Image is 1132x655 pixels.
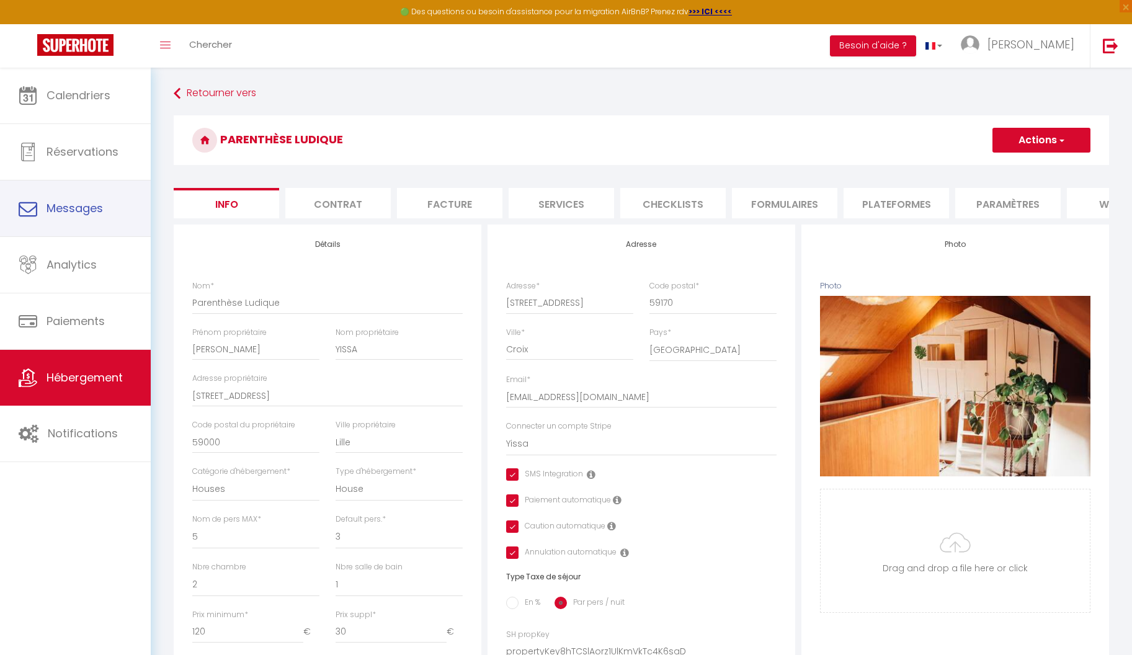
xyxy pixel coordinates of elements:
img: Super Booking [37,34,114,56]
label: Paiement automatique [519,494,611,508]
label: Prix minimum [192,609,248,621]
label: Nbre chambre [192,561,246,573]
label: Ville propriétaire [336,419,396,431]
label: Code postal [649,280,699,292]
label: Adresse propriétaire [192,373,267,385]
h4: Photo [820,240,1090,249]
label: En % [519,597,540,610]
label: Nom de pers MAX [192,514,261,525]
a: >>> ICI <<<< [689,6,732,17]
label: Nbre salle de bain [336,561,403,573]
span: € [303,621,319,643]
label: Prénom propriétaire [192,327,267,339]
li: Contrat [285,188,391,218]
label: Pays [649,327,671,339]
label: Nom propriétaire [336,327,399,339]
h4: Adresse [506,240,777,249]
button: Besoin d'aide ? [830,35,916,56]
li: Plateformes [844,188,949,218]
span: Analytics [47,257,97,272]
li: Paramètres [955,188,1061,218]
label: Nom [192,280,214,292]
label: Connecter un compte Stripe [506,421,612,432]
label: Par pers / nuit [567,597,625,610]
li: Formulaires [732,188,837,218]
span: Hébergement [47,370,123,385]
label: Email [506,374,530,386]
label: Photo [820,280,842,292]
label: Adresse [506,280,540,292]
img: ... [961,35,979,54]
span: Messages [47,200,103,216]
h6: Type Taxe de séjour [506,573,777,581]
li: Checklists [620,188,726,218]
li: Facture [397,188,502,218]
span: [PERSON_NAME] [987,37,1074,52]
label: Code postal du propriétaire [192,419,295,431]
label: Type d'hébergement [336,466,416,478]
span: Réservations [47,144,118,159]
span: € [447,621,463,643]
h4: Détails [192,240,463,249]
span: Notifications [48,426,118,441]
h3: Parenthèse Ludique [174,115,1109,165]
a: Chercher [180,24,241,68]
label: SH propKey [506,629,550,641]
span: Chercher [189,38,232,51]
a: Retourner vers [174,82,1109,105]
label: Caution automatique [519,520,605,534]
img: logout [1103,38,1118,53]
label: Ville [506,327,525,339]
span: Paiements [47,313,105,329]
a: ... [PERSON_NAME] [952,24,1090,68]
label: Prix suppl [336,609,376,621]
label: Catégorie d'hébergement [192,466,290,478]
button: Actions [992,128,1090,153]
li: Info [174,188,279,218]
label: Default pers. [336,514,386,525]
li: Services [509,188,614,218]
span: Calendriers [47,87,110,103]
